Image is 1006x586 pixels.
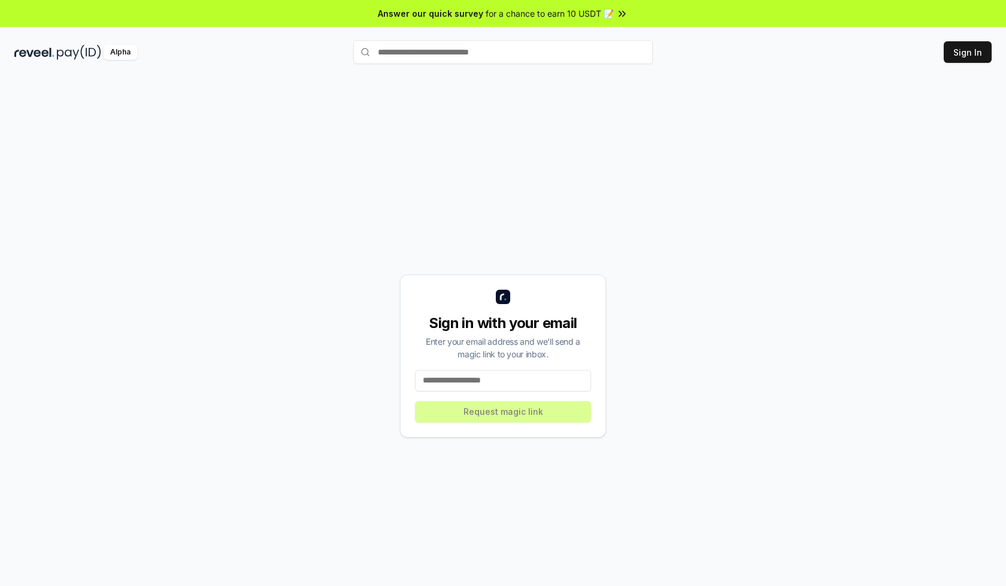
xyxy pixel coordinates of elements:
[104,45,137,60] div: Alpha
[14,45,54,60] img: reveel_dark
[415,314,591,333] div: Sign in with your email
[378,7,483,20] span: Answer our quick survey
[57,45,101,60] img: pay_id
[496,290,510,304] img: logo_small
[944,41,992,63] button: Sign In
[415,335,591,360] div: Enter your email address and we’ll send a magic link to your inbox.
[486,7,614,20] span: for a chance to earn 10 USDT 📝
